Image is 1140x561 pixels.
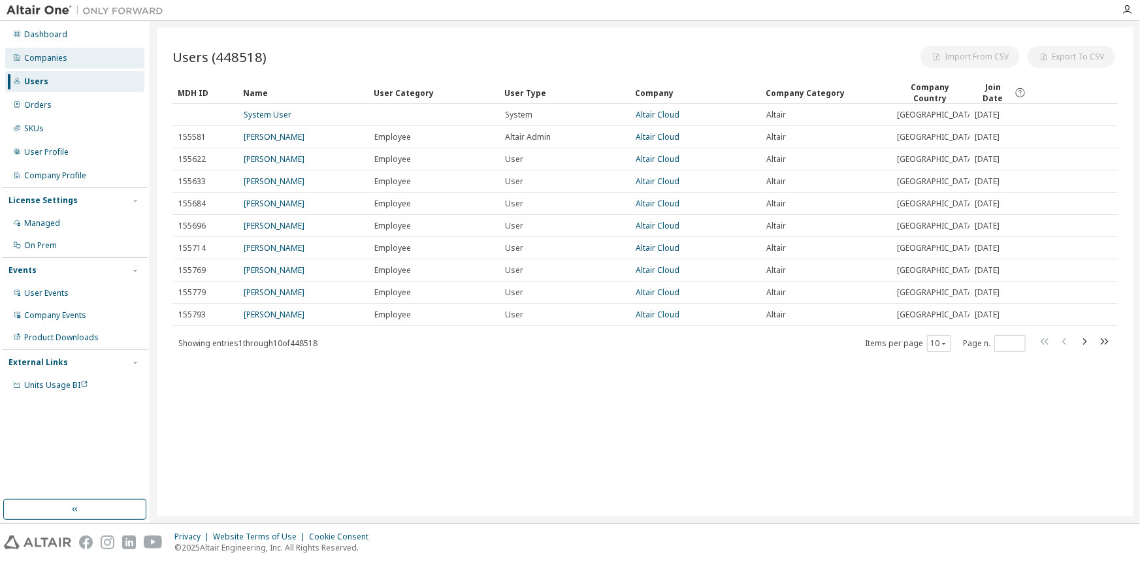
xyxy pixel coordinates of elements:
[24,310,86,321] div: Company Events
[374,176,411,187] span: Employee
[505,287,523,298] span: User
[975,154,1000,165] span: [DATE]
[636,309,679,320] a: Altair Cloud
[766,110,786,120] span: Altair
[897,132,975,142] span: [GEOGRAPHIC_DATA]
[975,265,1000,276] span: [DATE]
[766,82,886,103] div: Company Category
[766,243,786,253] span: Altair
[24,170,86,181] div: Company Profile
[635,82,755,103] div: Company
[766,199,786,209] span: Altair
[178,132,206,142] span: 155581
[505,132,551,142] span: Altair Admin
[975,243,1000,253] span: [DATE]
[244,131,304,142] a: [PERSON_NAME]
[505,243,523,253] span: User
[24,288,69,298] div: User Events
[897,265,975,276] span: [GEOGRAPHIC_DATA]
[244,220,304,231] a: [PERSON_NAME]
[975,199,1000,209] span: [DATE]
[24,123,44,134] div: SKUs
[975,310,1000,320] span: [DATE]
[144,536,163,549] img: youtube.svg
[24,147,69,157] div: User Profile
[505,265,523,276] span: User
[172,48,267,66] span: Users (448518)
[975,221,1000,231] span: [DATE]
[963,335,1026,352] span: Page n.
[244,153,304,165] a: [PERSON_NAME]
[505,199,523,209] span: User
[8,357,68,368] div: External Links
[374,199,411,209] span: Employee
[975,176,1000,187] span: [DATE]
[636,220,679,231] a: Altair Cloud
[766,287,786,298] span: Altair
[178,310,206,320] span: 155793
[374,310,411,320] span: Employee
[79,536,93,549] img: facebook.svg
[374,154,411,165] span: Employee
[374,287,411,298] span: Employee
[24,379,88,391] span: Units Usage BI
[897,243,975,253] span: [GEOGRAPHIC_DATA]
[1028,46,1115,68] button: Export To CSV
[244,287,304,298] a: [PERSON_NAME]
[213,532,309,542] div: Website Terms of Use
[636,287,679,298] a: Altair Cloud
[178,243,206,253] span: 155714
[24,76,48,87] div: Users
[766,221,786,231] span: Altair
[24,218,60,229] div: Managed
[178,265,206,276] span: 155769
[24,29,67,40] div: Dashboard
[8,265,37,276] div: Events
[178,82,233,103] div: MDH ID
[636,109,679,120] a: Altair Cloud
[374,132,411,142] span: Employee
[244,176,304,187] a: [PERSON_NAME]
[8,195,78,206] div: License Settings
[636,176,679,187] a: Altair Cloud
[24,332,99,343] div: Product Downloads
[174,542,376,553] p: © 2025 Altair Engineering, Inc. All Rights Reserved.
[243,82,363,103] div: Name
[897,154,975,165] span: [GEOGRAPHIC_DATA]
[930,338,948,349] button: 10
[374,265,411,276] span: Employee
[975,110,1000,120] span: [DATE]
[244,264,304,276] a: [PERSON_NAME]
[636,264,679,276] a: Altair Cloud
[244,242,304,253] a: [PERSON_NAME]
[178,199,206,209] span: 155684
[505,154,523,165] span: User
[505,110,532,120] span: System
[920,46,1020,68] button: Import From CSV
[178,221,206,231] span: 155696
[244,198,304,209] a: [PERSON_NAME]
[975,132,1000,142] span: [DATE]
[178,176,206,187] span: 155633
[636,131,679,142] a: Altair Cloud
[897,199,975,209] span: [GEOGRAPHIC_DATA]
[897,221,975,231] span: [GEOGRAPHIC_DATA]
[1015,87,1026,99] svg: Date when the user was first added or directly signed up. If the user was deleted and later re-ad...
[505,176,523,187] span: User
[309,532,376,542] div: Cookie Consent
[766,154,786,165] span: Altair
[897,287,975,298] span: [GEOGRAPHIC_DATA]
[505,310,523,320] span: User
[7,4,170,17] img: Altair One
[178,338,318,349] span: Showing entries 1 through 10 of 448518
[505,221,523,231] span: User
[897,110,975,120] span: [GEOGRAPHIC_DATA]
[896,82,964,104] div: Company Country
[636,153,679,165] a: Altair Cloud
[374,243,411,253] span: Employee
[122,536,136,549] img: linkedin.svg
[178,287,206,298] span: 155779
[766,132,786,142] span: Altair
[24,100,52,110] div: Orders
[178,154,206,165] span: 155622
